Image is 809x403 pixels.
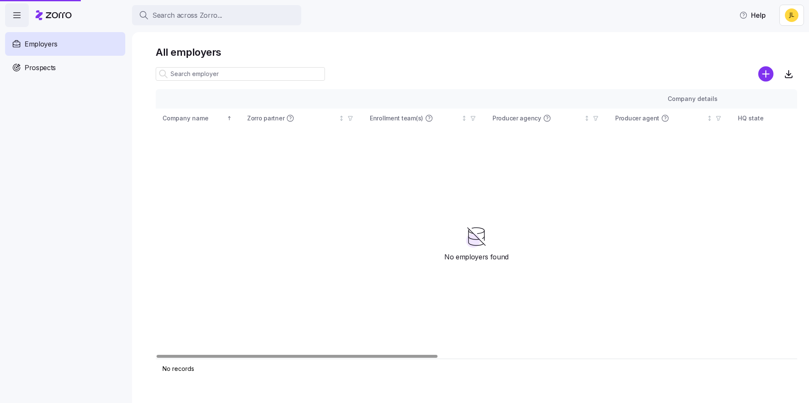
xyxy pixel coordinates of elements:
button: Help [732,7,773,24]
th: Producer agencyNot sorted [486,109,608,128]
div: No records [162,365,718,373]
span: Prospects [25,63,56,73]
div: Not sorted [707,115,713,121]
th: Zorro partnerNot sorted [240,109,363,128]
a: Employers [5,32,125,56]
div: Company name [162,114,225,123]
th: Company nameSorted ascending [156,109,240,128]
span: Employers [25,39,58,49]
div: Sorted ascending [226,115,232,121]
svg: add icon [758,66,773,82]
div: Not sorted [461,115,467,121]
th: Enrollment team(s)Not sorted [363,109,486,128]
th: Producer agentNot sorted [608,109,731,128]
span: Producer agent [615,114,659,123]
span: Zorro partner [247,114,284,123]
div: Not sorted [338,115,344,121]
span: Producer agency [493,114,541,123]
span: Search across Zorro... [152,10,222,21]
div: Not sorted [584,115,590,121]
h1: All employers [156,46,797,59]
input: Search employer [156,67,325,81]
a: Prospects [5,56,125,79]
button: Search across Zorro... [132,5,301,25]
span: Enrollment team(s) [370,114,423,123]
span: Help [739,10,766,20]
span: No employers found [444,252,509,262]
img: 4bbb7b38fb27464b0c02eb484b724bf2 [785,8,798,22]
